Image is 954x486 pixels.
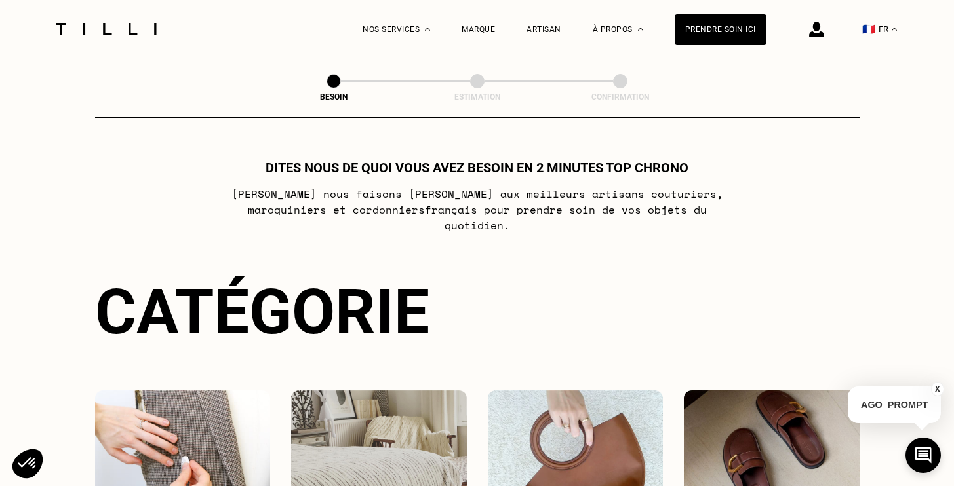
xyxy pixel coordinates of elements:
[217,186,737,233] p: [PERSON_NAME] nous faisons [PERSON_NAME] aux meilleurs artisans couturiers , maroquiniers et cord...
[848,386,941,423] p: AGO_PROMPT
[462,25,495,34] a: Marque
[266,160,688,176] h1: Dites nous de quoi vous avez besoin en 2 minutes top chrono
[527,25,561,34] a: Artisan
[412,92,543,102] div: Estimation
[425,28,430,31] img: Menu déroulant
[95,275,860,348] div: Catégorie
[862,23,875,35] span: 🇫🇷
[555,92,686,102] div: Confirmation
[892,28,897,31] img: menu déroulant
[268,92,399,102] div: Besoin
[51,23,161,35] img: Logo du service de couturière Tilli
[675,14,766,45] a: Prendre soin ici
[931,382,944,396] button: X
[638,28,643,31] img: Menu déroulant à propos
[809,22,824,37] img: icône connexion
